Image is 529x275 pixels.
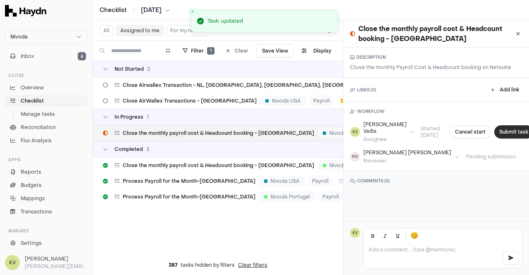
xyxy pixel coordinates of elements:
span: Payroll [310,96,334,106]
button: KV[PERSON_NAME] VadiaAssignee [350,121,414,143]
button: Cancel start [450,125,491,139]
span: Manage tasks [21,110,55,118]
button: [DATE] [337,96,369,106]
span: 1 [147,114,149,120]
button: Italic (Ctrl+I) [379,230,391,242]
div: Nivoda USA [317,128,364,139]
span: Settings [21,239,42,247]
span: 😊 [410,231,419,241]
a: Settings [5,237,88,249]
button: 😊 [409,230,420,242]
span: Nivoda [10,33,28,40]
button: Close toast [188,7,197,16]
span: Close the monthly payroll cost & Headcount booking - [GEOGRAPHIC_DATA] [123,162,314,169]
div: Reviewer [363,158,451,164]
button: Save View [257,44,293,57]
button: + [336,176,351,187]
a: Transactions [5,206,88,218]
h3: DESCRIPTION [350,54,511,60]
button: Underline (Ctrl+U) [392,230,403,242]
button: Add link [488,85,522,95]
span: PG [350,152,360,162]
a: Reports [5,166,88,178]
span: Started [DATE] [414,125,446,139]
h3: WORKFLOW [350,108,522,115]
span: Close the monthly payroll cost & Headcount booking - [GEOGRAPHIC_DATA] [123,130,314,136]
span: In Progress [114,114,143,120]
span: Not Started [114,66,144,72]
span: Mappings [21,195,45,202]
span: Filter [191,48,204,54]
p: Close the monthly Payroll Cost & Headcount booking on Netsuite [350,64,511,71]
nav: breadcrumb [100,6,170,14]
a: Reconciliation [5,122,88,133]
button: Bold (Ctrl+B) [367,230,379,242]
span: Process Payroll for the Month-[GEOGRAPHIC_DATA] [123,178,255,184]
p: [PERSON_NAME][EMAIL_ADDRESS][DOMAIN_NAME] [25,263,88,270]
button: Inbox4 [5,50,88,62]
a: Manage tasks [5,108,88,120]
span: Process Payroll for the Month-[GEOGRAPHIC_DATA] [123,194,255,200]
h3: LINKS ( 0 ) [350,87,376,93]
a: Mappings [5,193,88,204]
a: Overview [5,82,88,93]
a: Flux Analysis [5,135,88,146]
div: Nivoda USA [259,176,305,187]
a: Checklist [5,95,88,107]
span: Reports [21,168,41,176]
span: / [131,6,137,14]
span: [DATE] [341,98,366,104]
span: 3 [146,146,149,153]
a: Budgets [5,179,88,191]
button: Clear filters [238,262,267,268]
span: 1 [207,47,214,55]
button: PG[PERSON_NAME] [PERSON_NAME]Reviewer [350,149,459,164]
div: [PERSON_NAME] Vadia [363,121,407,134]
span: Overview [21,84,44,91]
span: 2 [147,66,150,72]
div: Apps [5,153,88,166]
span: Completed [114,146,143,153]
span: [DATE] [141,6,162,14]
h1: Close the monthly payroll cost & Headcount booking - [GEOGRAPHIC_DATA] [358,24,514,44]
a: Checklist [100,6,127,14]
div: Nivoda USA [260,96,306,106]
span: Inbox [21,53,34,60]
div: tasks hidden by filters [93,255,343,275]
span: Budgets [21,182,42,189]
button: Clear [221,44,253,57]
button: For my review [167,25,208,36]
button: Display [297,44,336,57]
div: Close [5,69,88,82]
span: Close Airwallex Transaction - NL, [GEOGRAPHIC_DATA], [GEOGRAPHIC_DATA], [GEOGRAPHIC_DATA] [123,82,378,88]
div: Assignee [363,136,407,143]
div: Nivoda Portugal [317,160,374,171]
span: Payroll [319,191,343,202]
div: Manage [5,224,88,237]
button: All [100,25,113,36]
span: KV [5,255,20,270]
span: KV [350,127,360,137]
img: Haydn Logo [5,5,46,17]
span: Pending submission [460,153,522,160]
button: Assigned to me [117,25,163,36]
span: KV [350,228,360,238]
span: Reconciliation [21,124,56,131]
span: 387 [169,262,177,268]
div: Task updated [207,17,243,25]
button: Filter1 [178,44,219,57]
div: [PERSON_NAME] [PERSON_NAME] [363,149,451,156]
button: Nivoda [5,30,88,44]
span: Close AirWallex Transactions - [GEOGRAPHIC_DATA] [123,98,257,104]
span: Flux Analysis [21,137,52,144]
span: Transactions [21,208,52,215]
div: Nivoda Portugal [259,191,315,202]
span: Checklist [21,97,44,105]
h3: COMMENTS ( 0 ) [350,178,522,184]
span: Payroll [308,176,332,187]
h3: [PERSON_NAME] [25,255,88,263]
button: [DATE] [141,6,170,14]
